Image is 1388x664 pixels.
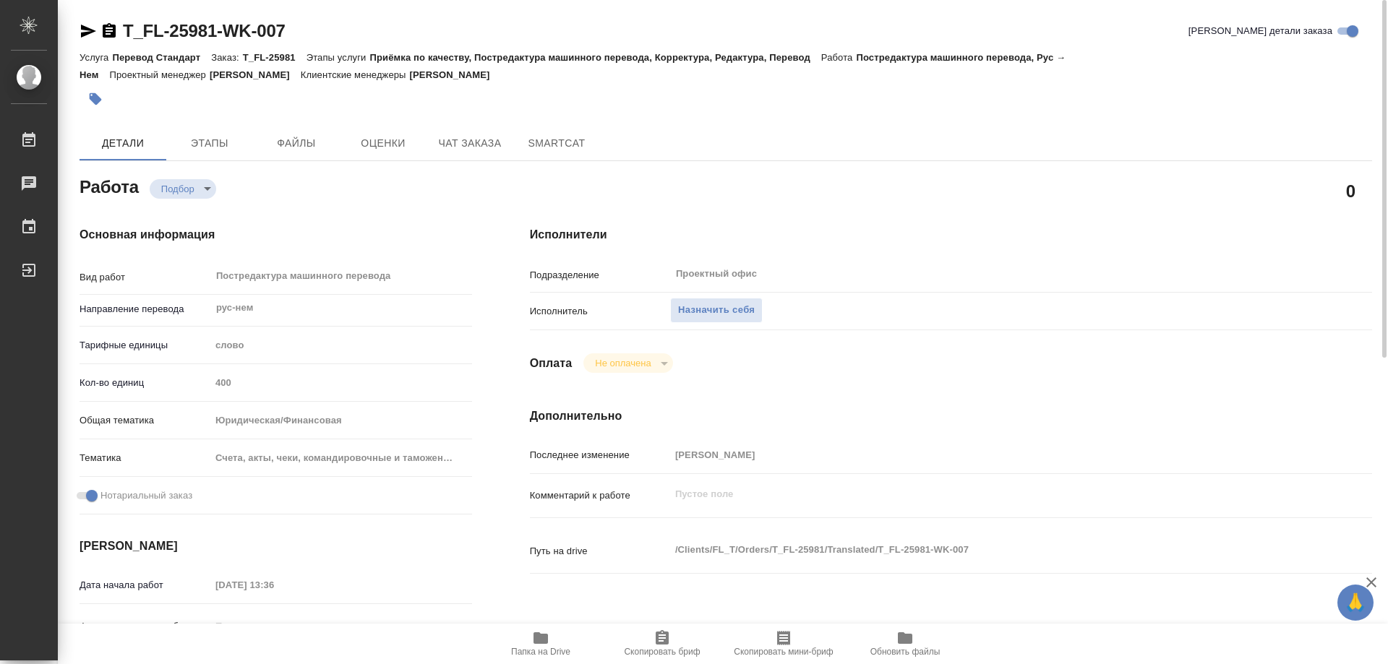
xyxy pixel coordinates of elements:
[210,574,337,595] input: Пустое поле
[80,22,97,40] button: Скопировать ссылку для ЯМессенджера
[80,413,210,428] p: Общая тематика
[435,134,505,152] span: Чат заказа
[210,333,472,358] div: слово
[80,619,210,634] p: Факт. дата начала работ
[1346,178,1355,203] h2: 0
[80,338,210,353] p: Тарифные единицы
[80,52,112,63] p: Услуга
[870,647,941,657] span: Обновить файлы
[348,134,418,152] span: Оценки
[80,538,472,555] h4: [PERSON_NAME]
[109,69,209,80] p: Проектный менеджер
[1343,587,1368,618] span: 🙏
[530,408,1372,425] h4: Дополнительно
[369,52,821,63] p: Приёмка по качеству, Постредактура машинного перевода, Корректура, Редактура, Перевод
[80,578,210,592] p: Дата начала работ
[243,52,307,63] p: T_FL-25981
[262,134,331,152] span: Файлы
[80,226,472,243] h4: Основная информация
[100,488,192,503] span: Нотариальный заказ
[80,173,139,199] h2: Работа
[80,270,210,285] p: Вид работ
[1337,585,1374,621] button: 🙏
[522,134,591,152] span: SmartCat
[530,355,573,372] h4: Оплата
[670,298,763,323] button: Назначить себя
[100,22,118,40] button: Скопировать ссылку
[210,616,337,637] input: Пустое поле
[530,268,670,283] p: Подразделение
[307,52,370,63] p: Этапы услуги
[480,624,601,664] button: Папка на Drive
[601,624,723,664] button: Скопировать бриф
[821,52,857,63] p: Работа
[530,448,670,462] p: Последнее изменение
[723,624,844,664] button: Скопировать мини-бриф
[583,353,672,373] div: Подбор
[591,357,655,369] button: Не оплачена
[112,52,211,63] p: Перевод Стандарт
[80,83,111,115] button: Добавить тэг
[530,544,670,559] p: Путь на drive
[678,302,755,319] span: Назначить себя
[210,446,472,470] div: Счета, акты, чеки, командировочные и таможенные документы
[670,538,1302,562] textarea: /Clients/FL_T/Orders/T_FL-25981/Translated/T_FL-25981-WK-007
[670,444,1302,465] input: Пустое поле
[624,647,700,657] span: Скопировать бриф
[210,69,301,80] p: [PERSON_NAME]
[211,52,242,63] p: Заказ:
[410,69,501,80] p: [PERSON_NAME]
[123,21,286,40] a: T_FL-25981-WK-007
[88,134,158,152] span: Детали
[844,624,966,664] button: Обновить файлы
[511,647,570,657] span: Папка на Drive
[210,372,472,393] input: Пустое поле
[530,226,1372,243] h4: Исполнители
[157,183,199,195] button: Подбор
[1188,24,1332,38] span: [PERSON_NAME] детали заказа
[175,134,244,152] span: Этапы
[530,488,670,503] p: Комментарий к работе
[80,302,210,316] p: Направление перевода
[734,647,833,657] span: Скопировать мини-бриф
[210,408,472,433] div: Юридическая/Финансовая
[80,376,210,390] p: Кол-во единиц
[150,179,216,199] div: Подбор
[301,69,410,80] p: Клиентские менеджеры
[80,451,210,465] p: Тематика
[530,304,670,319] p: Исполнитель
